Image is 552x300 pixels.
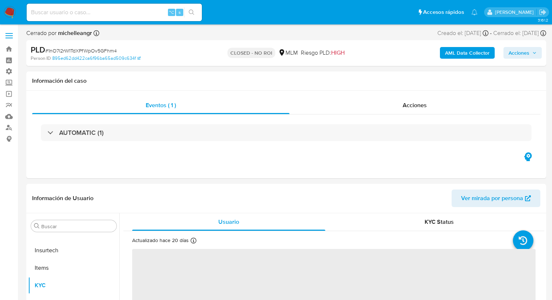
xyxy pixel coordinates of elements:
[31,55,51,62] b: Person ID
[184,7,199,17] button: search-icon
[503,47,542,59] button: Acciones
[437,29,488,37] div: Creado el: [DATE]
[490,29,492,37] span: -
[31,44,45,55] b: PLD
[32,195,93,202] h1: Información de Usuario
[28,242,119,259] button: Insurtech
[28,277,119,294] button: KYC
[452,190,540,207] button: Ver mirada por persona
[301,49,345,57] span: Riesgo PLD:
[169,9,174,16] span: ⌥
[423,8,464,16] span: Accesos rápidos
[52,55,141,62] a: 895ed62dd422ca6f96ba65ad509c634f
[331,48,345,57] span: HIGH
[471,9,478,15] a: Notificaciones
[146,101,176,109] span: Eventos ( 1 )
[28,259,119,277] button: Items
[278,49,298,57] div: MLM
[539,8,547,16] a: Salir
[403,101,427,109] span: Acciones
[495,9,536,16] p: adriana.camarilloduran@mercadolibre.com.mx
[493,29,546,37] div: Cerrado el: [DATE]
[218,218,239,226] span: Usuario
[440,47,495,59] button: AML Data Collector
[57,29,92,37] b: michelleangr
[227,48,275,58] p: CLOSED - NO ROI
[45,47,117,54] span: # 1nO7I2rW1TdXPfWpOv5GFhm4
[445,47,490,59] b: AML Data Collector
[132,237,189,244] p: Actualizado hace 20 días
[179,9,181,16] span: s
[34,223,40,229] button: Buscar
[59,129,104,137] h3: AUTOMATIC (1)
[425,218,454,226] span: KYC Status
[26,29,92,37] span: Cerrado por
[27,8,202,17] input: Buscar usuario o caso...
[32,77,540,85] h1: Información del caso
[509,47,529,59] span: Acciones
[41,124,532,141] div: AUTOMATIC (1)
[41,223,114,230] input: Buscar
[461,190,523,207] span: Ver mirada por persona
